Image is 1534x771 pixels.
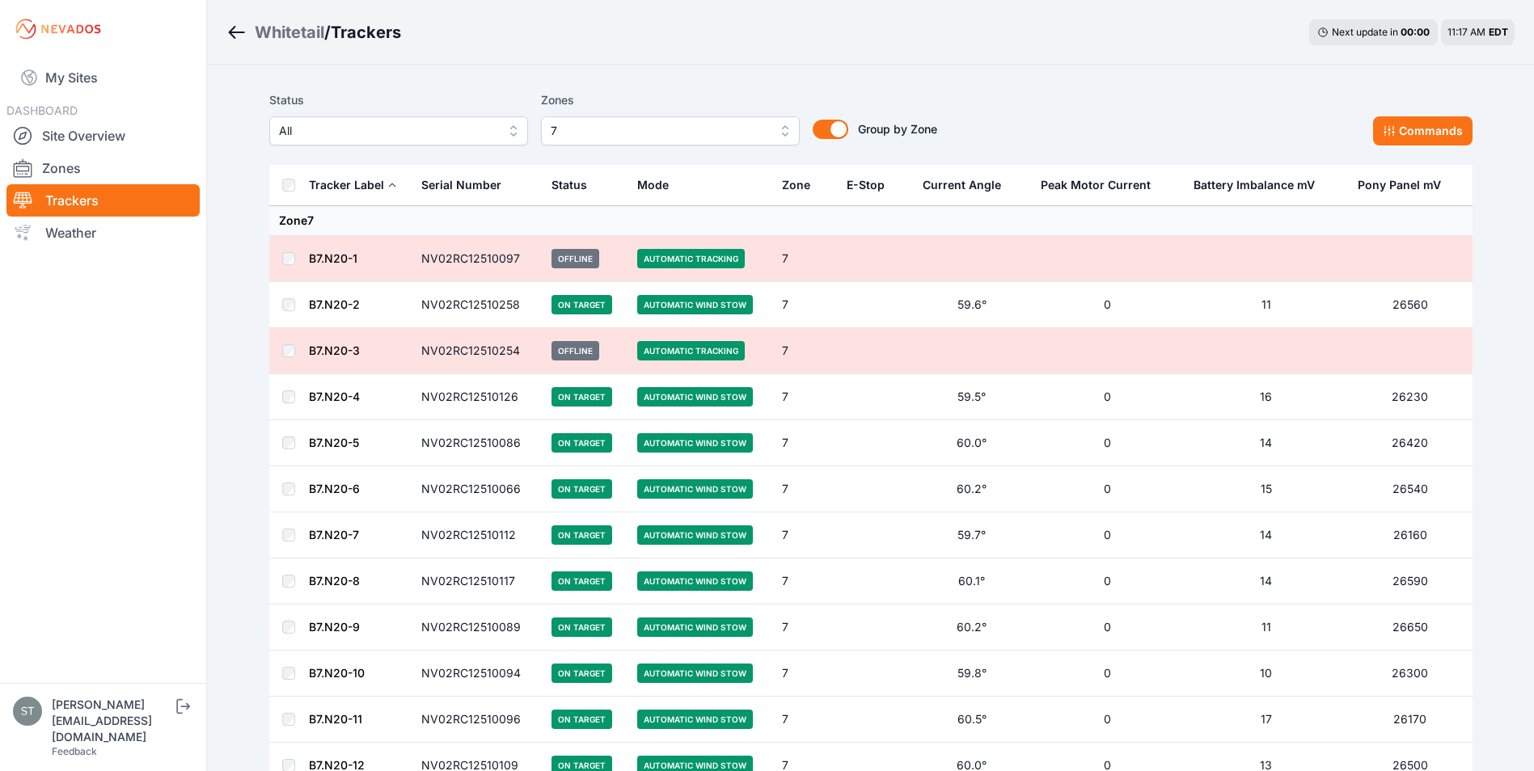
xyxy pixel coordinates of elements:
td: NV02RC12510094 [412,651,543,697]
td: NV02RC12510097 [412,236,543,282]
span: On Target [551,710,612,729]
td: 60.2° [913,605,1032,651]
td: NV02RC12510096 [412,697,543,743]
span: On Target [551,479,612,499]
td: 26560 [1348,282,1472,328]
td: 26170 [1348,697,1472,743]
div: 00 : 00 [1401,26,1430,39]
td: 26590 [1348,558,1472,605]
button: Serial Number [421,166,514,204]
span: Group by Zone [858,122,937,136]
span: Automatic Wind Stow [637,387,753,407]
nav: Breadcrumb [226,11,401,53]
td: NV02RC12510089 [412,605,543,651]
div: Pony Panel mV [1358,177,1441,193]
td: 0 [1031,512,1183,558]
span: On Target [551,387,612,407]
td: 7 [772,282,837,328]
td: 7 [772,605,837,651]
td: 11 [1184,282,1348,328]
td: 60.2° [913,466,1032,512]
button: Status [551,166,600,204]
td: NV02RC12510086 [412,420,543,466]
td: NV02RC12510126 [412,374,543,420]
div: E-Stop [847,177,885,193]
td: 7 [772,374,837,420]
a: B7.N20-3 [309,343,360,357]
td: NV02RC12510258 [412,282,543,328]
div: Current Angle [923,177,1001,193]
span: Next update in [1332,26,1398,38]
td: 0 [1031,697,1183,743]
td: NV02RC12510112 [412,512,543,558]
img: steve@nevados.solar [13,697,42,726]
a: Site Overview [6,120,200,152]
td: 26300 [1348,651,1472,697]
td: 15 [1184,466,1348,512]
div: Serial Number [421,177,501,193]
td: 60.5° [913,697,1032,743]
a: B7.N20-9 [309,620,360,634]
span: Automatic Wind Stow [637,525,753,545]
span: Automatic Wind Stow [637,433,753,453]
a: B7.N20-10 [309,666,365,680]
td: 14 [1184,420,1348,466]
span: DASHBOARD [6,103,78,117]
td: 26420 [1348,420,1472,466]
img: Nevados [13,16,104,42]
a: B7.N20-11 [309,712,362,726]
span: Automatic Wind Stow [637,479,753,499]
span: On Target [551,433,612,453]
label: Zones [541,91,800,110]
button: E-Stop [847,166,898,204]
div: Battery Imbalance mV [1194,177,1315,193]
a: Whitetail [255,21,324,44]
td: 0 [1031,374,1183,420]
td: 7 [772,420,837,466]
td: 7 [772,512,837,558]
button: Pony Panel mV [1358,166,1454,204]
td: 59.7° [913,512,1032,558]
label: Status [269,91,528,110]
span: Offline [551,249,599,268]
span: EDT [1489,26,1508,38]
a: Zones [6,152,200,184]
span: 11:17 AM [1447,26,1485,38]
td: 0 [1031,466,1183,512]
td: 7 [772,697,837,743]
td: NV02RC12510254 [412,328,543,374]
td: 0 [1031,651,1183,697]
a: Trackers [6,184,200,217]
td: 0 [1031,282,1183,328]
button: Peak Motor Current [1041,166,1164,204]
button: Mode [637,166,682,204]
td: 7 [772,466,837,512]
h3: Trackers [331,21,401,44]
td: Zone 7 [269,206,1473,236]
span: Automatic Wind Stow [637,664,753,683]
td: 11 [1184,605,1348,651]
button: Tracker Label [309,166,397,204]
a: B7.N20-7 [309,528,359,541]
a: B7.N20-4 [309,390,360,403]
span: 7 [551,121,767,141]
span: Automatic Wind Stow [637,710,753,729]
td: 0 [1031,420,1183,466]
a: B7.N20-5 [309,436,359,449]
td: 7 [772,328,837,374]
td: 7 [772,236,837,282]
span: On Target [551,571,612,591]
span: On Target [551,664,612,683]
button: Current Angle [923,166,1014,204]
td: 14 [1184,512,1348,558]
span: All [279,121,496,141]
td: 0 [1031,605,1183,651]
td: NV02RC12510117 [412,558,543,605]
a: B7.N20-6 [309,482,360,495]
td: 26540 [1348,466,1472,512]
span: Automatic Tracking [637,249,745,268]
button: All [269,116,528,145]
a: B7.N20-8 [309,574,360,588]
a: Weather [6,217,200,249]
td: 17 [1184,697,1348,743]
